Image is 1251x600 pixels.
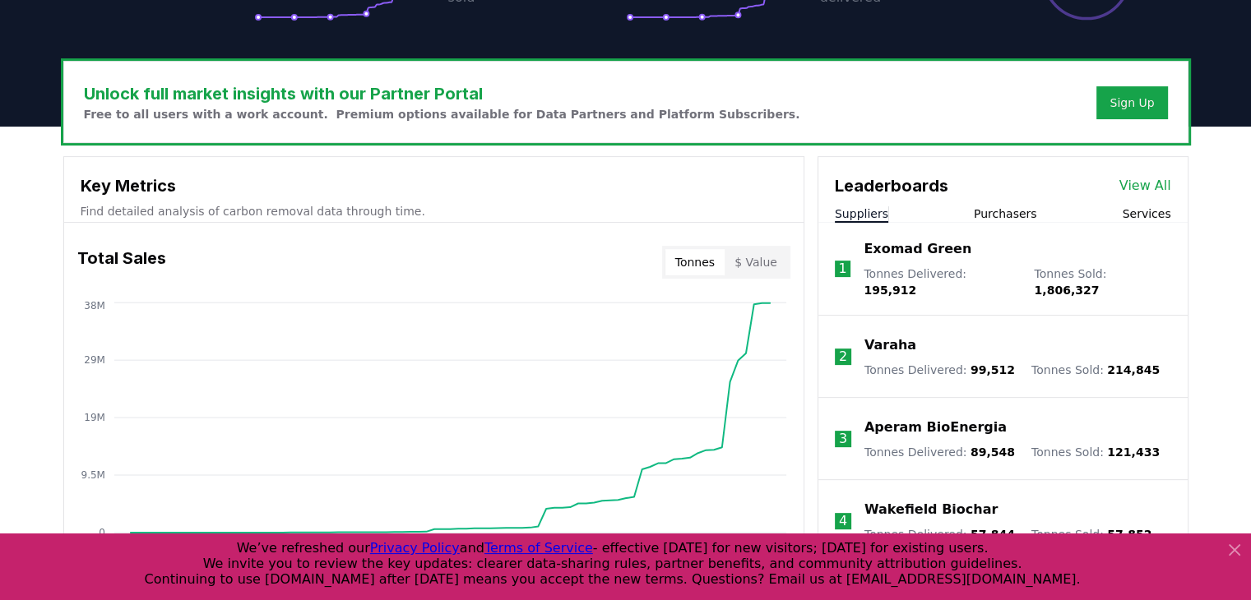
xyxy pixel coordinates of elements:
[864,500,998,519] a: Wakefield Biochar
[1119,176,1171,196] a: View All
[725,249,787,275] button: $ Value
[1107,528,1151,541] span: 57,852
[971,445,1015,459] span: 89,548
[1034,265,1170,298] p: Tonnes Sold :
[84,354,105,366] tspan: 29M
[1031,362,1160,378] p: Tonnes Sold :
[84,412,105,423] tspan: 19M
[864,335,916,355] a: Varaha
[971,363,1015,376] span: 99,512
[77,246,166,279] h3: Total Sales
[1096,86,1167,119] button: Sign Up
[839,511,847,531] p: 4
[1031,444,1160,460] p: Tonnes Sold :
[665,249,725,275] button: Tonnes
[864,265,1017,298] p: Tonnes Delivered :
[835,205,888,222] button: Suppliers
[974,205,1037,222] button: Purchasers
[81,173,787,198] h3: Key Metrics
[1107,363,1160,376] span: 214,845
[864,284,916,297] span: 195,912
[1031,526,1151,542] p: Tonnes Sold :
[81,469,104,481] tspan: 9.5M
[1122,205,1170,222] button: Services
[864,239,971,259] a: Exomad Green
[864,418,1007,437] a: Aperam BioEnergia
[84,106,800,122] p: Free to all users with a work account. Premium options available for Data Partners and Platform S...
[839,429,847,449] p: 3
[864,362,1015,378] p: Tonnes Delivered :
[864,526,1015,542] p: Tonnes Delivered :
[971,528,1015,541] span: 57,844
[864,444,1015,460] p: Tonnes Delivered :
[1110,95,1154,111] a: Sign Up
[838,259,846,279] p: 1
[81,203,787,219] p: Find detailed analysis of carbon removal data through time.
[835,173,948,198] h3: Leaderboards
[99,527,105,538] tspan: 0
[84,81,800,106] h3: Unlock full market insights with our Partner Portal
[1107,445,1160,459] span: 121,433
[839,347,847,367] p: 2
[1034,284,1099,297] span: 1,806,327
[84,300,105,312] tspan: 38M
